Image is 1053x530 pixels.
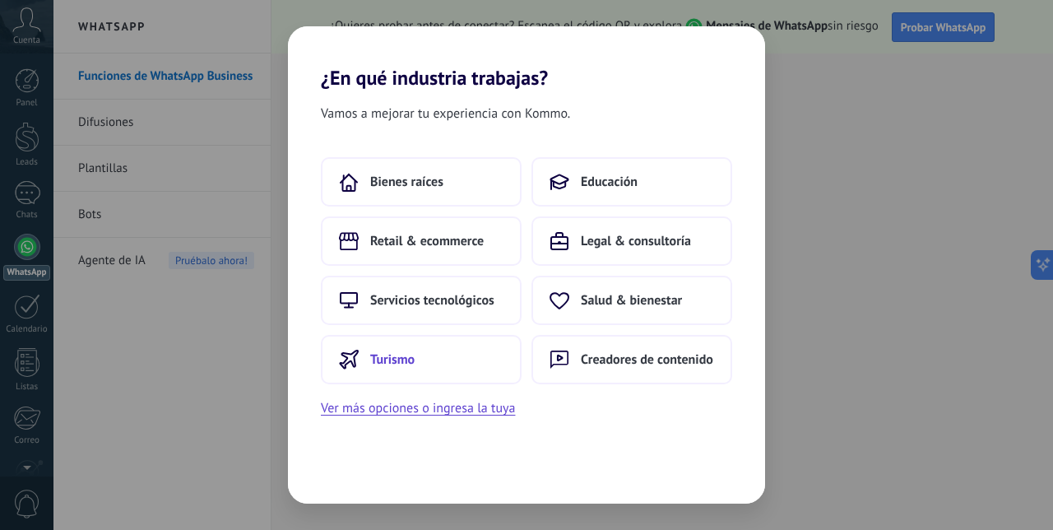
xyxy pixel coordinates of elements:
button: Educación [531,157,732,207]
span: Retail & ecommerce [370,233,484,249]
h2: ¿En qué industria trabajas? [288,26,765,90]
span: Salud & bienestar [581,292,682,309]
button: Creadores de contenido [531,335,732,384]
button: Bienes raíces [321,157,522,207]
button: Servicios tecnológicos [321,276,522,325]
button: Salud & bienestar [531,276,732,325]
button: Turismo [321,335,522,384]
span: Creadores de contenido [581,351,713,368]
span: Servicios tecnológicos [370,292,494,309]
button: Retail & ecommerce [321,216,522,266]
span: Educación [581,174,638,190]
span: Vamos a mejorar tu experiencia con Kommo. [321,103,570,124]
span: Legal & consultoría [581,233,691,249]
button: Ver más opciones o ingresa la tuya [321,397,515,419]
span: Turismo [370,351,415,368]
button: Legal & consultoría [531,216,732,266]
span: Bienes raíces [370,174,443,190]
